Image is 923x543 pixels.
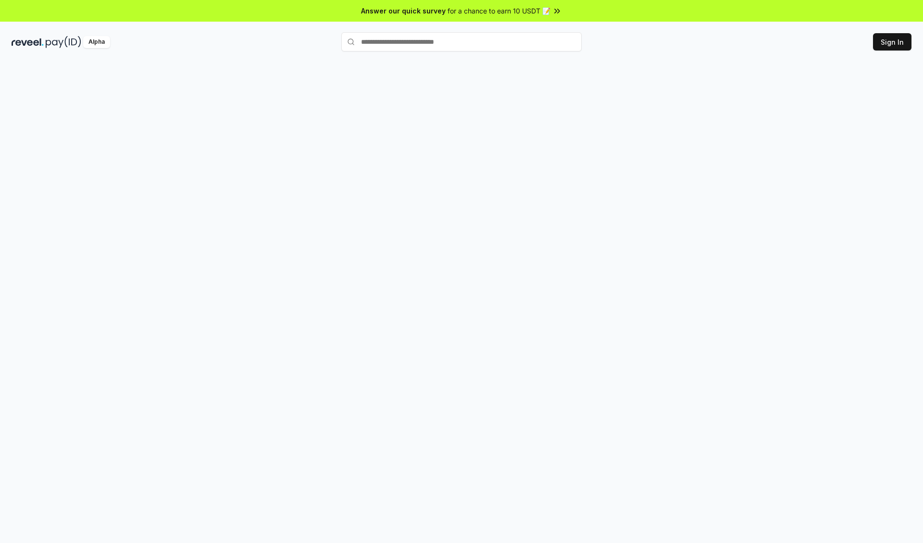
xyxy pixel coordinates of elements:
button: Sign In [873,33,911,51]
span: Answer our quick survey [361,6,446,16]
span: for a chance to earn 10 USDT 📝 [448,6,550,16]
img: pay_id [46,36,81,48]
img: reveel_dark [12,36,44,48]
div: Alpha [83,36,110,48]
